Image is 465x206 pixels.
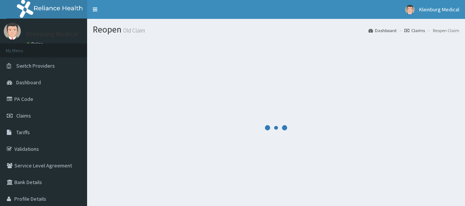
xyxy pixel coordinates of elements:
[405,5,415,14] img: User Image
[426,27,459,34] li: Reopen Claim
[93,25,459,34] h1: Reopen
[4,23,21,40] img: User Image
[16,79,41,86] span: Dashboard
[265,116,287,139] svg: audio-loading
[27,41,45,46] a: Online
[368,27,396,34] a: Dashboard
[419,6,459,13] span: Kleinburg Medical
[122,28,145,33] small: Old Claim
[16,62,55,69] span: Switch Providers
[16,112,31,119] span: Claims
[16,129,30,136] span: Tariffs
[404,27,425,34] a: Claims
[27,31,78,37] p: Kleinburg Medical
